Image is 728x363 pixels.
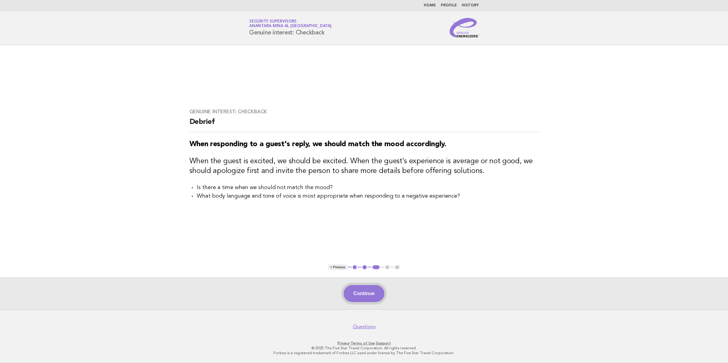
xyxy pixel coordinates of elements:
[450,18,479,37] img: Service Energizers
[178,346,550,351] p: © 2025 The Five Star Travel Corporation. All rights reserved.
[249,24,331,28] span: Anantara Mina al [GEOGRAPHIC_DATA]
[197,183,539,192] li: Is there a time when we should not match the mood?
[462,4,479,7] a: History
[352,264,358,270] button: 1
[178,351,550,355] p: Forbes is a registered trademark of Forbes LLC used under license by The Five Star Travel Corpora...
[441,4,457,7] a: Profile
[249,19,331,28] a: Security SupervisorsAnantara Mina al [GEOGRAPHIC_DATA]
[189,109,539,115] h3: Genuine interest: Checkback
[344,285,384,302] button: Continue
[353,324,376,330] a: Questions
[178,341,550,346] p: · ·
[189,157,539,176] h3: When the guest is excited, we should be excited. When the guest's experience is average or not go...
[362,264,368,270] button: 2
[249,20,331,36] h1: Genuine interest: Checkback
[197,192,539,200] li: What body language and tone of voice is most appropriate when responding to a negative experience?
[189,117,539,132] h2: Debrief
[337,341,350,345] a: Privacy
[376,341,391,345] a: Support
[351,341,375,345] a: Terms of Use
[424,4,436,7] a: Home
[372,264,380,270] button: 3
[189,141,446,148] strong: When responding to a guest's reply, we should match the mood accordingly.
[328,264,348,270] button: < Previous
